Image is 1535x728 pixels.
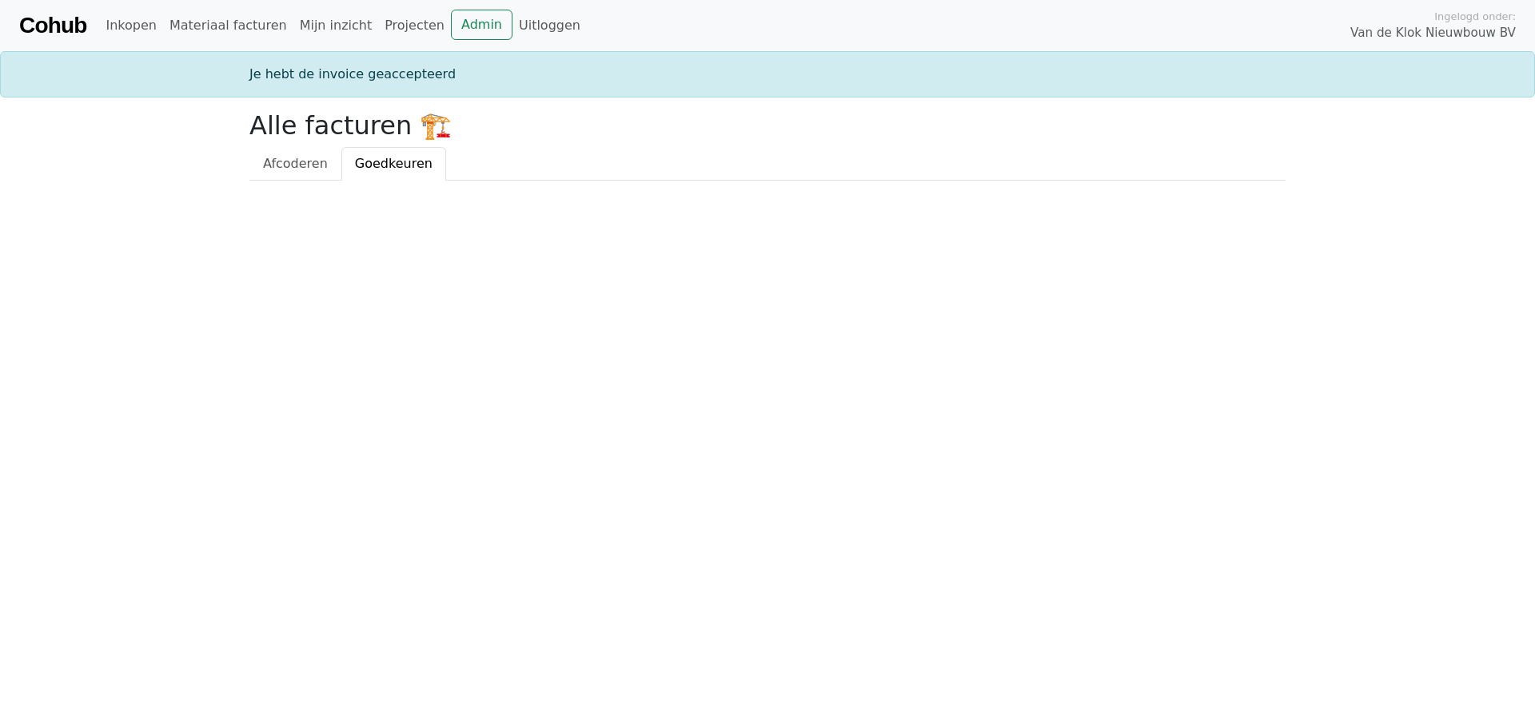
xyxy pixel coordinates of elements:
[293,10,379,42] a: Mijn inzicht
[263,156,328,171] span: Afcoderen
[240,65,1295,84] div: Je hebt de invoice geaccepteerd
[378,10,451,42] a: Projecten
[163,10,293,42] a: Materiaal facturen
[99,10,162,42] a: Inkopen
[512,10,587,42] a: Uitloggen
[19,6,86,45] a: Cohub
[341,147,446,181] a: Goedkeuren
[1434,9,1516,24] span: Ingelogd onder:
[451,10,512,40] a: Admin
[249,147,341,181] a: Afcoderen
[249,110,1286,141] h2: Alle facturen 🏗️
[355,156,433,171] span: Goedkeuren
[1350,24,1516,42] span: Van de Klok Nieuwbouw BV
